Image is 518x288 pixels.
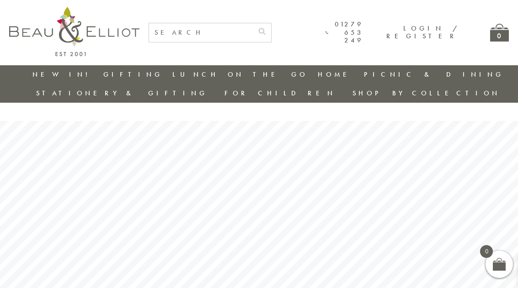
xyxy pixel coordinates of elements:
span: 0 [480,245,493,258]
a: Gifting [103,70,163,79]
a: 0 [490,24,509,42]
a: Lunch On The Go [172,70,308,79]
a: Shop by collection [352,89,500,98]
a: For Children [224,89,336,98]
a: Stationery & Gifting [36,89,208,98]
input: SEARCH [149,23,253,42]
a: New in! [32,70,94,79]
a: 01279 653 249 [326,21,363,44]
a: Home [318,70,354,79]
a: Login / Register [386,24,458,41]
img: logo [9,7,139,56]
a: Picnic & Dining [364,70,504,79]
